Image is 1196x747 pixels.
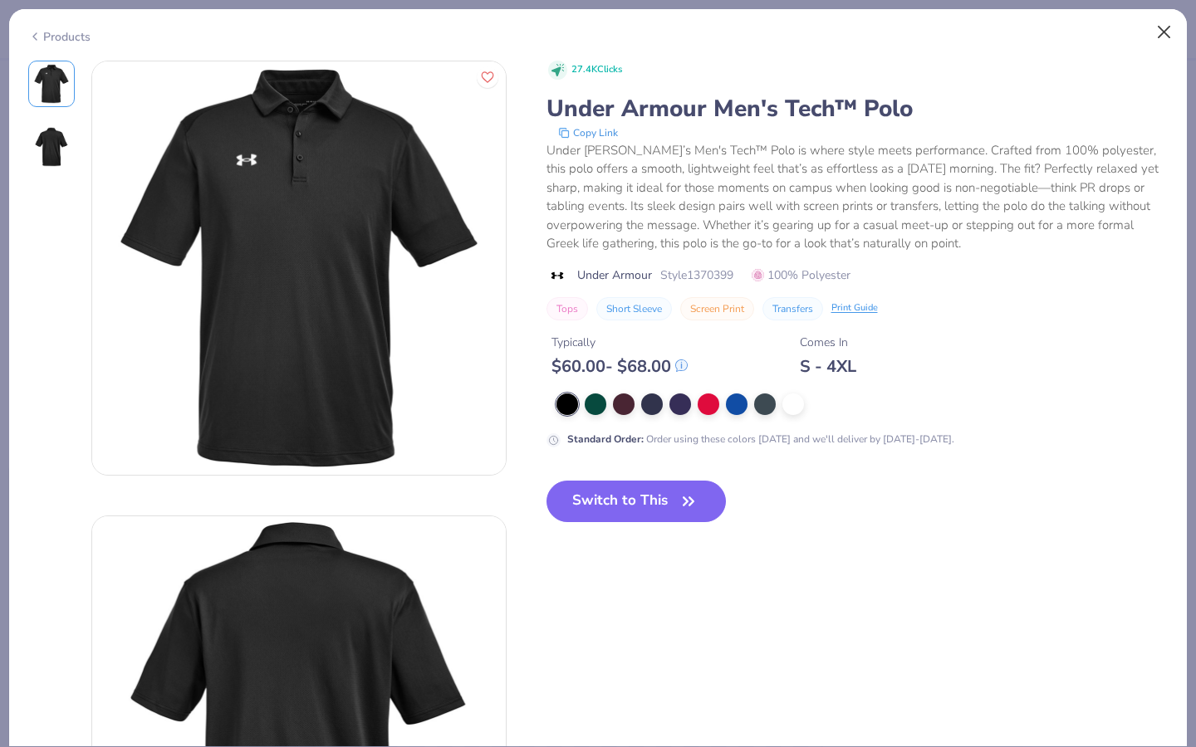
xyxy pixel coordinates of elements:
[831,301,878,315] div: Print Guide
[596,297,672,320] button: Short Sleeve
[547,269,569,282] img: brand logo
[551,334,688,351] div: Typically
[800,356,856,377] div: S - 4XL
[547,297,588,320] button: Tops
[571,63,622,77] span: 27.4K Clicks
[28,28,91,46] div: Products
[547,481,727,522] button: Switch to This
[567,432,954,447] div: Order using these colors [DATE] and we'll deliver by [DATE]-[DATE].
[567,432,644,446] strong: Standard Order :
[553,124,623,141] button: copy to clipboard
[660,266,733,284] span: Style 1370399
[1149,17,1180,48] button: Close
[547,93,1169,124] div: Under Armour Men's Tech™ Polo
[577,266,652,284] span: Under Armour
[547,141,1169,253] div: Under [PERSON_NAME]’s Men's Tech™ Polo is where style meets performance. Crafted from 100% polyes...
[477,66,498,88] button: Like
[680,297,754,320] button: Screen Print
[762,297,823,320] button: Transfers
[800,334,856,351] div: Comes In
[752,266,850,284] span: 100% Polyester
[32,127,71,167] img: Back
[92,61,506,475] img: Front
[551,356,688,377] div: $ 60.00 - $ 68.00
[32,64,71,104] img: Front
